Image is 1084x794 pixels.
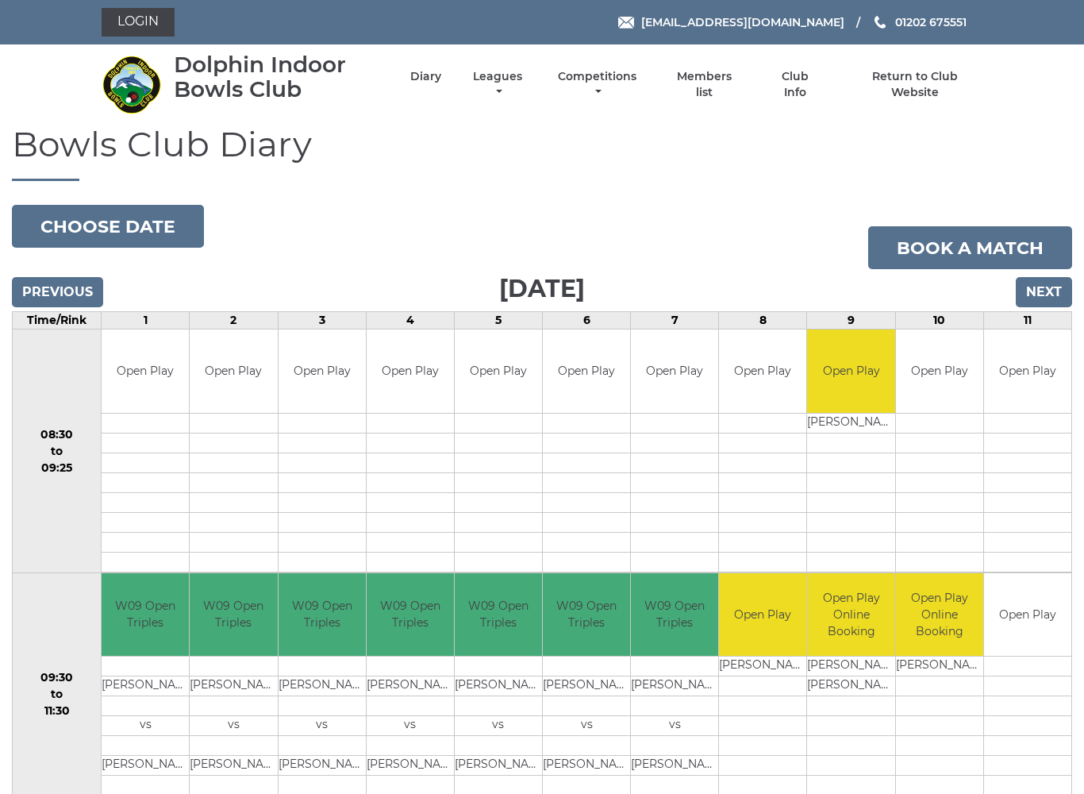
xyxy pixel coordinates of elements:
[455,573,542,657] td: W09 Open Triples
[631,756,718,776] td: [PERSON_NAME]
[896,657,983,676] td: [PERSON_NAME]
[12,125,1072,181] h1: Bowls Club Diary
[13,330,102,573] td: 08:30 to 09:25
[631,676,718,696] td: [PERSON_NAME]
[543,716,630,736] td: vs
[807,657,894,676] td: [PERSON_NAME]
[807,312,895,330] td: 9
[543,312,631,330] td: 6
[618,17,634,29] img: Email
[279,676,366,696] td: [PERSON_NAME]
[868,226,1072,269] a: Book a match
[102,756,189,776] td: [PERSON_NAME]
[983,312,1071,330] td: 11
[848,69,982,100] a: Return to Club Website
[543,330,630,413] td: Open Play
[102,8,175,37] a: Login
[12,205,204,248] button: Choose date
[455,716,542,736] td: vs
[455,330,542,413] td: Open Play
[279,573,366,657] td: W09 Open Triples
[102,55,161,114] img: Dolphin Indoor Bowls Club
[631,330,718,413] td: Open Play
[719,330,806,413] td: Open Play
[807,413,894,433] td: [PERSON_NAME]
[719,657,806,676] td: [PERSON_NAME]
[455,676,542,696] td: [PERSON_NAME]
[190,330,277,413] td: Open Play
[190,573,277,657] td: W09 Open Triples
[367,716,454,736] td: vs
[102,573,189,657] td: W09 Open Triples
[279,330,366,413] td: Open Play
[895,15,967,29] span: 01202 675551
[279,756,366,776] td: [PERSON_NAME]
[543,756,630,776] td: [PERSON_NAME]
[278,312,366,330] td: 3
[631,312,719,330] td: 7
[984,573,1071,657] td: Open Play
[367,676,454,696] td: [PERSON_NAME]
[190,756,277,776] td: [PERSON_NAME]
[279,716,366,736] td: vs
[668,69,741,100] a: Members list
[618,13,844,31] a: Email [EMAIL_ADDRESS][DOMAIN_NAME]
[190,716,277,736] td: vs
[367,573,454,657] td: W09 Open Triples
[102,312,190,330] td: 1
[719,312,807,330] td: 8
[719,573,806,657] td: Open Play
[875,16,886,29] img: Phone us
[190,676,277,696] td: [PERSON_NAME]
[366,312,454,330] td: 4
[454,312,542,330] td: 5
[895,312,983,330] td: 10
[410,69,441,84] a: Diary
[631,573,718,657] td: W09 Open Triples
[807,330,894,413] td: Open Play
[543,573,630,657] td: W09 Open Triples
[807,676,894,696] td: [PERSON_NAME]
[984,330,1071,413] td: Open Play
[367,330,454,413] td: Open Play
[102,330,189,413] td: Open Play
[174,52,382,102] div: Dolphin Indoor Bowls Club
[1016,277,1072,307] input: Next
[102,676,189,696] td: [PERSON_NAME]
[455,756,542,776] td: [PERSON_NAME]
[807,573,894,657] td: Open Play Online Booking
[554,69,640,100] a: Competitions
[367,756,454,776] td: [PERSON_NAME]
[769,69,821,100] a: Club Info
[641,15,844,29] span: [EMAIL_ADDRESS][DOMAIN_NAME]
[13,312,102,330] td: Time/Rink
[543,676,630,696] td: [PERSON_NAME]
[12,277,103,307] input: Previous
[102,716,189,736] td: vs
[872,13,967,31] a: Phone us 01202 675551
[631,716,718,736] td: vs
[469,69,526,100] a: Leagues
[896,573,983,657] td: Open Play Online Booking
[190,312,278,330] td: 2
[896,330,983,413] td: Open Play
